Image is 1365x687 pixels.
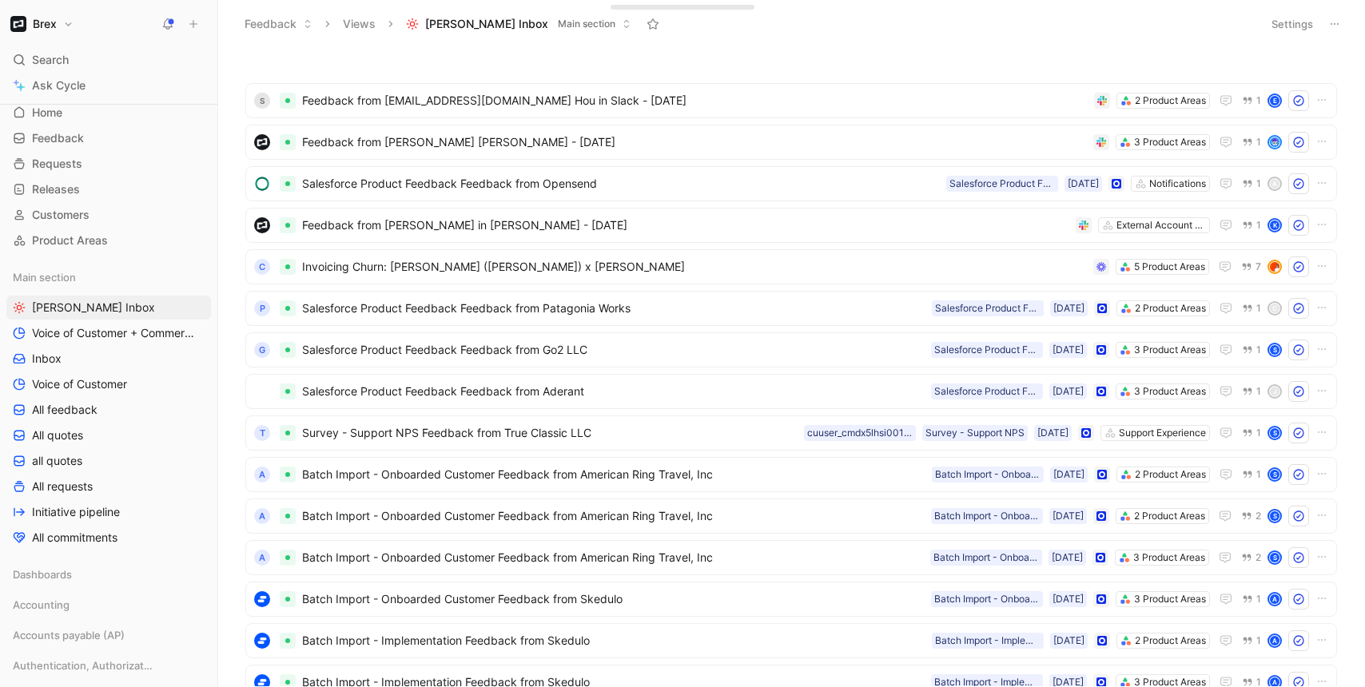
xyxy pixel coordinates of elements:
[6,228,211,252] a: Product Areas
[32,232,108,248] span: Product Areas
[1053,467,1084,482] div: [DATE]
[336,12,383,36] button: Views
[6,296,211,320] a: [PERSON_NAME] Inbox
[302,631,925,650] span: Batch Import - Implementation Feedback from Skedulo
[302,299,925,318] span: Salesforce Product Feedback Feedback from Patagonia Works
[13,657,154,673] span: Authentication, Authorization & Auditing
[1269,303,1280,314] div: C
[1269,594,1280,605] div: A
[189,453,205,469] button: View actions
[245,83,1337,118] a: SFeedback from [EMAIL_ADDRESS][DOMAIN_NAME] Hou in Slack - [DATE]2 Product Areas1e
[1134,259,1205,275] div: 5 Product Areas
[1239,341,1264,359] button: 1
[6,101,211,125] a: Home
[194,325,210,341] button: View actions
[302,506,925,526] span: Batch Import - Onboarded Customer Feedback from American Ring Travel, Inc
[254,467,270,482] div: A
[1269,220,1280,231] div: K
[1239,300,1264,317] button: 1
[1239,383,1264,400] button: 1
[1239,175,1264,193] button: 1
[1238,549,1264,566] button: 2
[254,591,270,607] img: logo
[6,653,211,677] div: Authentication, Authorization & Auditing
[245,415,1337,451] a: TSurvey - Support NPS Feedback from True Classic LLCSupport Experience[DATE]Survey - Support NPSc...
[245,582,1337,617] a: logoBatch Import - Onboarded Customer Feedback from Skedulo3 Product Areas[DATE]Batch Import - On...
[1116,217,1206,233] div: External Account Connections
[189,300,205,316] button: View actions
[1119,425,1206,441] div: Support Experience
[245,249,1337,284] a: CInvoicing Churn: [PERSON_NAME] ([PERSON_NAME]) x [PERSON_NAME]5 Product Areas7avatar
[302,257,1087,276] span: Invoicing Churn: [PERSON_NAME] ([PERSON_NAME]) x [PERSON_NAME]
[254,342,270,358] div: G
[302,91,1088,110] span: Feedback from [EMAIL_ADDRESS][DOMAIN_NAME] Hou in Slack - [DATE]
[254,259,270,275] div: C
[32,181,80,197] span: Releases
[33,17,57,31] h1: Brex
[13,269,76,285] span: Main section
[6,398,211,422] a: All feedback
[32,453,82,469] span: all quotes
[6,177,211,201] a: Releases
[32,105,62,121] span: Home
[621,8,695,14] div: Docs, images, videos, audio files, links & more
[1053,383,1084,399] div: [DATE]
[1269,137,1280,148] img: avatar
[399,12,639,36] button: [PERSON_NAME] InboxMain section
[1256,220,1261,230] span: 1
[1256,553,1261,562] span: 2
[1134,508,1205,524] div: 2 Product Areas
[934,591,1040,607] div: Batch Import - Onboarded Customer
[302,133,1087,152] span: Feedback from [PERSON_NAME] [PERSON_NAME] - [DATE]
[1239,92,1264,109] button: 1
[32,325,194,341] span: Voice of Customer + Commercial NRR Feedback
[32,427,83,443] span: All quotes
[1134,591,1206,607] div: 3 Product Areas
[189,504,205,520] button: View actions
[6,500,211,524] a: Initiative pipeline
[1053,342,1084,358] div: [DATE]
[189,427,205,443] button: View actions
[925,425,1025,441] div: Survey - Support NPS
[245,125,1337,160] a: logoFeedback from [PERSON_NAME] [PERSON_NAME] - [DATE]3 Product Areas1avatar
[1269,635,1280,646] div: A
[1239,590,1264,608] button: 1
[6,73,211,97] a: Ask Cycle
[935,467,1041,482] div: Batch Import - Onboarded Customer
[1256,345,1261,355] span: 1
[1037,425,1069,441] div: [DATE]
[254,550,270,566] div: A
[32,50,69,69] span: Search
[1238,507,1264,525] button: 2
[1239,133,1264,151] button: 1
[32,76,86,95] span: Ask Cycle
[254,176,270,192] img: logo
[1053,300,1084,316] div: [DATE]
[32,530,117,546] span: All commitments
[6,562,211,591] div: Dashboards
[1256,304,1261,313] span: 1
[32,130,84,146] span: Feedback
[1134,342,1206,358] div: 3 Product Areas
[1149,176,1206,192] div: Notifications
[237,12,320,36] button: Feedback
[302,465,925,484] span: Batch Import - Onboarded Customer Feedback from American Ring Travel, Inc
[6,13,78,35] button: BrexBrex
[10,16,26,32] img: Brex
[245,498,1337,534] a: ABatch Import - Onboarded Customer Feedback from American Ring Travel, Inc2 Product Areas[DATE]Ba...
[1269,469,1280,480] div: S
[949,176,1055,192] div: Salesforce Product Feedback
[1256,636,1261,645] span: 1
[1269,510,1280,522] div: S
[1269,178,1280,189] div: A
[32,351,62,367] span: Inbox
[1256,137,1261,147] span: 1
[254,633,270,649] img: logo
[245,623,1337,658] a: logoBatch Import - Implementation Feedback from Skedulo2 Product Areas[DATE]Batch Import - Implem...
[621,1,695,7] div: Drop anything here to capture feedback
[1135,467,1206,482] div: 2 Product Areas
[302,548,924,567] span: Batch Import - Onboarded Customer Feedback from American Ring Travel, Inc
[933,550,1039,566] div: Batch Import - Onboarded Customer
[13,627,125,643] span: Accounts payable (AP)
[934,383,1040,399] div: Salesforce Product Feedback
